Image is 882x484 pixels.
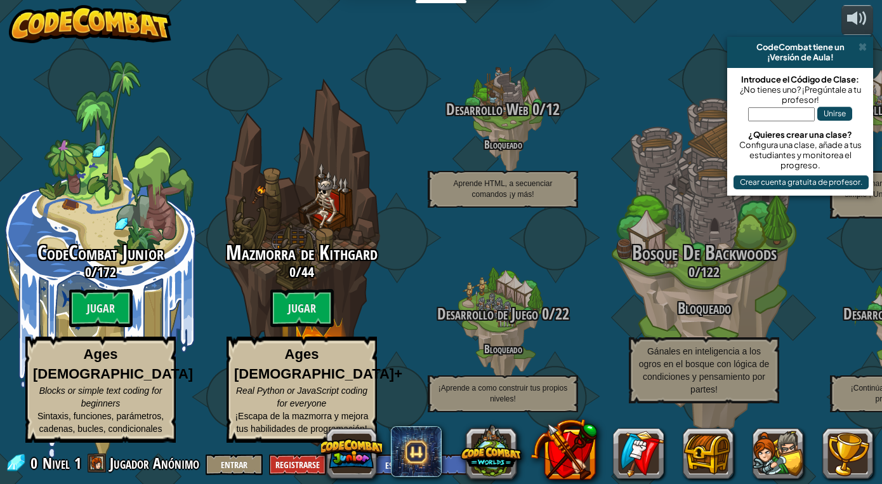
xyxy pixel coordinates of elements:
btn: Jugar [69,289,133,327]
span: Blocks or simple text coding for beginners [39,386,162,408]
div: Complete previous world to unlock [201,61,402,464]
button: Unirse [817,107,852,121]
span: 22 [555,303,569,325]
span: Aprende HTML, a secuenciar comandos ¡y más! [453,179,552,199]
img: CodeCombat - Learn how to code by playing a game [9,5,171,43]
span: Desarrollo de Juego [437,303,538,325]
span: ¡Aprende a como construir tus propios niveles! [438,384,567,403]
div: ¡Versión de Aula! [732,52,868,62]
span: Nivel [43,453,70,474]
strong: Ages [DEMOGRAPHIC_DATA]+ [234,346,402,382]
div: CodeCombat tiene un [732,42,868,52]
span: Mazmorra de Kithgard [226,239,378,266]
strong: Ages [DEMOGRAPHIC_DATA] [33,346,193,382]
button: Crear cuenta gratuita de profesor. [734,175,869,189]
span: 0 [289,262,296,281]
span: 0 [85,262,91,281]
button: Entrar [206,454,263,475]
span: 44 [301,262,314,281]
span: 0 [529,98,539,120]
span: CodeCombat Junior [37,239,164,266]
span: Jugador Anónimo [110,453,199,473]
span: 0 [30,453,41,473]
span: 12 [546,98,560,120]
h3: / [402,306,603,323]
span: 172 [97,262,116,281]
h3: / [603,264,805,279]
span: Sintaxis, funciones, parámetros, cadenas, bucles, condicionales [37,411,164,434]
div: ¿Quieres crear una clase? [734,130,867,140]
div: Configura una clase, añade a tus estudiantes y monitorea el progreso. [734,140,867,170]
h4: Bloqueado [402,138,603,151]
span: 122 [701,262,720,281]
span: ¡Escapa de la mazmorra y mejora tus habilidades de programación! [235,411,368,434]
div: Introduce el Código de Clase: [734,74,867,84]
span: Real Python or JavaScript coding for everyone [236,386,367,408]
button: Ajustar volúmen [841,5,873,35]
span: 0 [688,262,695,281]
span: Gánales en inteligencia a los ogros en el bosque con lógica de condiciones y pensamiento por partes! [639,346,769,394]
div: ¿No tienes uno? ¡Pregúntale a tu profesor! [734,84,867,105]
button: Registrarse [269,454,326,475]
h3: / [402,101,603,118]
h3: Bloqueado [603,300,805,317]
span: 0 [538,303,549,325]
span: Bosque De Backwoods [632,239,777,266]
h3: / [201,264,402,279]
span: 1 [74,453,81,473]
h4: Bloqueado [402,343,603,355]
btn: Jugar [270,289,334,327]
span: Desarrollo Web [446,98,529,120]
